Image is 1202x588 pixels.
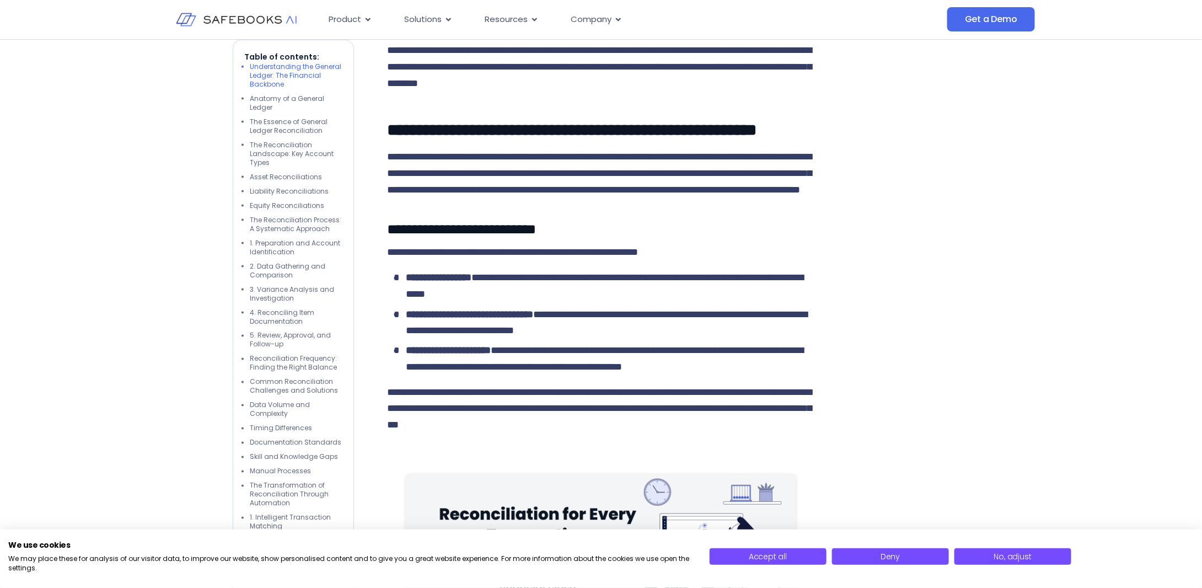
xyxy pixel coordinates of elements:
li: The Reconciliation Landscape: Key Account Types [250,141,342,167]
a: Get a Demo [947,7,1035,31]
li: Documentation Standards [250,439,342,447]
div: Menu Toggle [320,9,837,30]
li: 3. Variance Analysis and Investigation [250,285,342,303]
li: 1. Preparation and Account Identification [250,239,342,256]
li: Skill and Knowledge Gaps [250,453,342,462]
span: No, adjust [994,551,1032,562]
li: Manual Processes [250,467,342,476]
li: Liability Reconciliations [250,187,342,196]
li: 4. Reconciling Item Documentation [250,308,342,326]
li: 5. Review, Approval, and Follow-up [250,332,342,349]
nav: Menu [320,9,837,30]
span: Solutions [404,13,442,26]
span: Accept all [749,551,787,562]
li: Equity Reconciliations [250,201,342,210]
span: Product [329,13,361,26]
li: Asset Reconciliations [250,173,342,181]
li: Understanding the General Ledger: The Financial Backbone [250,62,342,89]
li: Common Reconciliation Challenges and Solutions [250,378,342,395]
li: Reconciliation Frequency: Finding the Right Balance [250,355,342,372]
button: Accept all cookies [710,548,827,565]
span: Company [571,13,611,26]
button: Deny all cookies [832,548,949,565]
li: The Reconciliation Process: A Systematic Approach [250,216,342,233]
li: 1. Intelligent Transaction Matching [250,514,342,531]
li: 2. Data Gathering and Comparison [250,262,342,280]
span: Resources [485,13,528,26]
h2: We use cookies [8,540,693,550]
li: The Transformation of Reconciliation Through Automation [250,482,342,508]
li: The Essence of General Ledger Reconciliation [250,117,342,135]
p: Table of contents: [244,51,342,62]
p: We may place these for analysis of our visitor data, to improve our website, show personalised co... [8,554,693,573]
span: Deny [881,551,900,562]
span: Get a Demo [965,14,1017,25]
li: Data Volume and Complexity [250,401,342,419]
button: Adjust cookie preferences [954,548,1071,565]
li: Anatomy of a General Ledger [250,94,342,112]
li: Timing Differences [250,424,342,433]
